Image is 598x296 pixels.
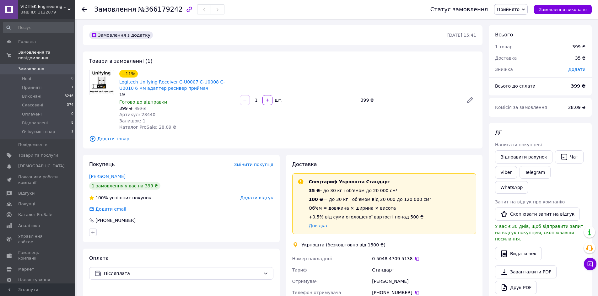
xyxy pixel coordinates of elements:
span: Післяплата [104,270,261,277]
a: Viber [495,166,517,179]
span: Замовлення [18,66,44,72]
span: Скасовані [22,102,43,108]
span: Запит на відгук про компанію [495,199,565,204]
span: Покупці [18,201,35,207]
span: Налаштування [18,277,50,283]
a: Друк PDF [495,281,537,294]
div: Додати email [95,206,127,212]
span: Написати покупцеві [495,142,542,147]
span: Доставка [495,56,517,61]
span: 399 ₴ [119,106,132,111]
span: Додати відгук [240,195,273,200]
span: 3246 [65,94,73,99]
button: Чат [555,150,584,164]
span: Знижка [495,67,513,72]
span: Гаманець компанії [18,250,58,261]
img: Logitech Unifying Receiver C-U0007 C-U0008 C-U0010 6 мм адаптер ресивер приймач [89,70,114,95]
div: 19 [119,91,235,98]
span: Головна [18,39,36,45]
span: Артикул: 23440 [119,112,155,117]
span: 35 ₴ [309,188,320,193]
span: №366179242 [138,6,183,13]
span: Замовлення [94,6,136,13]
span: Оплачені [22,111,42,117]
a: Довідка [309,223,327,228]
button: Скопіювати запит на відгук [495,207,580,221]
span: Доставка [292,161,317,167]
div: успішних покупок [89,195,151,201]
a: Редагувати [464,94,476,106]
span: Прийнято [497,7,520,12]
span: Дії [495,130,502,136]
span: 8 [71,120,73,126]
div: Статус замовлення [430,6,488,13]
span: Отримувач [292,279,318,284]
button: Замовлення виконано [534,5,592,14]
div: +0,5% від суми оголошеної вартості понад 500 ₴ [309,214,431,220]
span: Номер накладної [292,256,332,261]
span: Товари в замовленні (1) [89,58,153,64]
div: 399 ₴ [572,44,585,50]
div: Стандарт [371,264,477,276]
div: - до 30 кг і об'ємом до 20 000 см³ [309,187,431,194]
div: Замовлення з додатку [89,31,153,39]
div: 1 замовлення у вас на 399 ₴ [89,182,160,190]
span: Каталог ProSale [18,212,52,218]
div: Додати email [89,206,127,212]
span: Каталог ProSale: 28.09 ₴ [119,125,176,130]
div: 35 ₴ [571,51,589,65]
span: 374 [67,102,73,108]
a: Завантажити PDF [495,265,557,278]
div: [PERSON_NAME] [371,276,477,287]
span: Змінити покупця [234,162,273,167]
span: Замовлення та повідомлення [18,50,75,61]
span: Прийняті [22,85,41,90]
a: Logitech Unifying Receiver C-U0007 C-U0008 C-U0010 6 мм адаптер ресивер приймач [119,79,225,91]
span: 450 ₴ [135,106,146,111]
div: 399 ₴ [358,96,461,105]
span: 100 ₴ [309,197,323,202]
span: Тариф [292,267,307,272]
span: Оплата [89,255,109,261]
span: У вас є 30 днів, щоб відправити запит на відгук покупцеві, скопіювавши посилання. [495,224,583,241]
button: Чат з покупцем [584,258,596,270]
span: Аналітика [18,223,40,229]
a: Telegram [520,166,550,179]
span: Залишок: 1 [119,118,146,123]
b: 399 ₴ [571,83,585,89]
span: Показники роботи компанії [18,174,58,186]
div: Ваш ID: 1122879 [20,9,75,15]
span: 1 товар [495,44,513,49]
span: Виконані [22,94,41,99]
span: VIDITEK Engineering Group [20,4,67,9]
div: −11% [119,70,138,78]
span: Комісія за замовлення [495,105,547,110]
span: 28.09 ₴ [568,105,585,110]
span: Всього [495,32,513,38]
span: Товари та послуги [18,153,58,158]
span: Очікуємо товар [22,129,55,135]
div: Об'єм = довжина × ширина × висота [309,205,431,211]
a: [PERSON_NAME] [89,174,126,179]
input: Пошук [3,22,74,33]
span: Всього до сплати [495,83,536,89]
button: Видати чек [495,247,542,260]
button: Відправити рахунок [495,150,552,164]
div: — до 30 кг і об'ємом від 20 000 до 120 000 см³ [309,196,431,202]
span: [DEMOGRAPHIC_DATA] [18,163,65,169]
div: [PHONE_NUMBER] [95,217,136,223]
span: 0 [71,111,73,117]
div: Повернутися назад [82,6,87,13]
time: [DATE] 15:41 [447,33,476,38]
div: [PHONE_NUMBER] [372,289,476,296]
span: Відправлені [22,120,48,126]
span: 0 [71,76,73,82]
span: 1 [71,85,73,90]
span: Спецтариф Укрпошта Стандарт [309,179,390,184]
span: Маркет [18,266,34,272]
span: Нові [22,76,31,82]
span: Готово до відправки [119,100,167,105]
span: 100% [95,195,108,200]
div: Укрпошта (безкоштовно від 1500 ₴) [300,242,387,248]
span: Повідомлення [18,142,49,148]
